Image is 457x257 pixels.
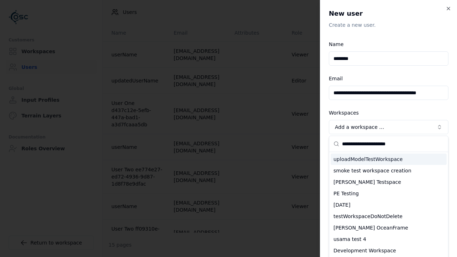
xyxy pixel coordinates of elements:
div: Development Workspace [331,245,447,256]
div: testWorkspaceDoNotDelete [331,211,447,222]
div: [PERSON_NAME] Testspace [331,176,447,188]
div: PE Testing [331,188,447,199]
div: uploadModelTestWorkspace [331,153,447,165]
div: [PERSON_NAME] OceanFrame [331,222,447,233]
div: usama test 4 [331,233,447,245]
div: smoke test workspace creation [331,165,447,176]
div: [DATE] [331,199,447,211]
